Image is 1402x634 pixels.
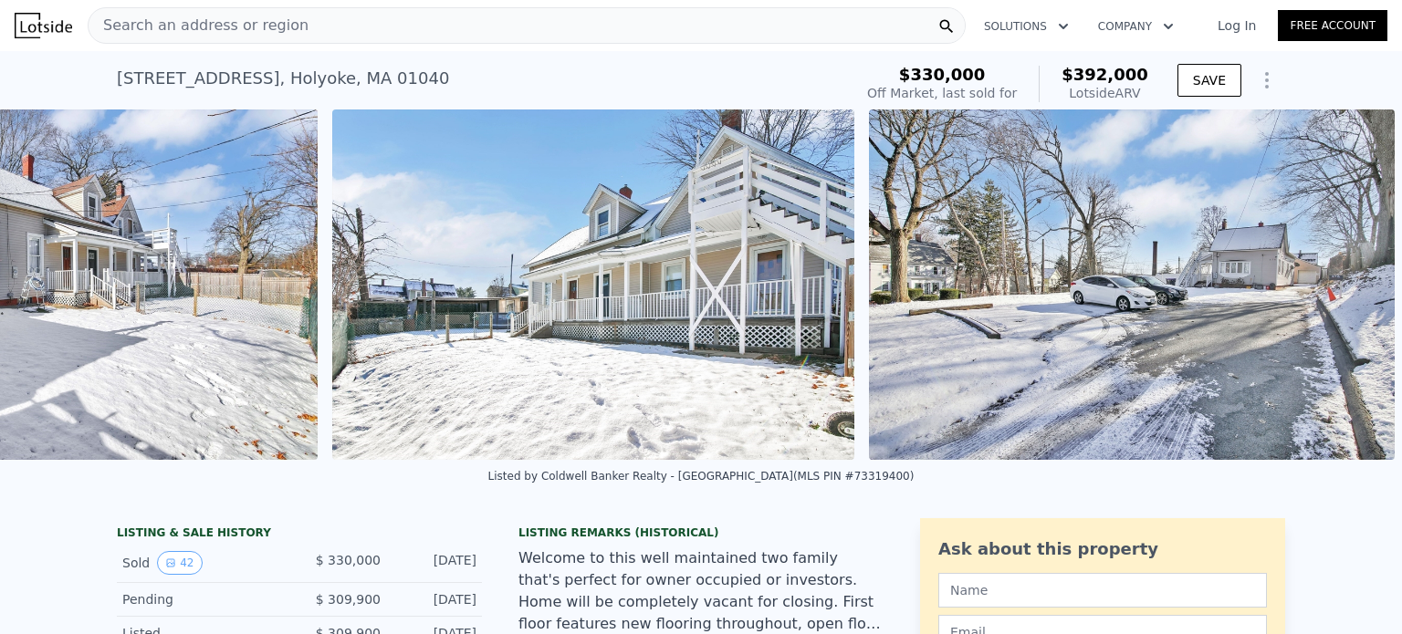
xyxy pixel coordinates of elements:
[15,13,72,38] img: Lotside
[938,536,1267,562] div: Ask about this property
[122,551,285,575] div: Sold
[1196,16,1278,35] a: Log In
[969,10,1083,43] button: Solutions
[1062,65,1148,84] span: $392,000
[1083,10,1188,43] button: Company
[1177,64,1241,97] button: SAVE
[1278,10,1387,41] a: Free Account
[316,553,381,567] span: $ 330,000
[938,573,1267,608] input: Name
[488,470,915,483] div: Listed by Coldwell Banker Realty - [GEOGRAPHIC_DATA] (MLS PIN #73319400)
[518,525,884,540] div: Listing Remarks (Historical)
[117,66,449,91] div: [STREET_ADDRESS] , Holyoke , MA 01040
[869,109,1395,460] img: Sale: 53939671 Parcel: 39517607
[1249,62,1285,99] button: Show Options
[867,84,1017,102] div: Off Market, last sold for
[316,592,381,607] span: $ 309,900
[395,590,476,608] div: [DATE]
[157,551,202,575] button: View historical data
[395,551,476,575] div: [DATE]
[122,590,285,608] div: Pending
[89,15,309,36] span: Search an address or region
[332,109,854,460] img: Sale: 53939671 Parcel: 39517607
[1062,84,1148,102] div: Lotside ARV
[117,525,482,544] div: LISTING & SALE HISTORY
[899,65,986,84] span: $330,000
